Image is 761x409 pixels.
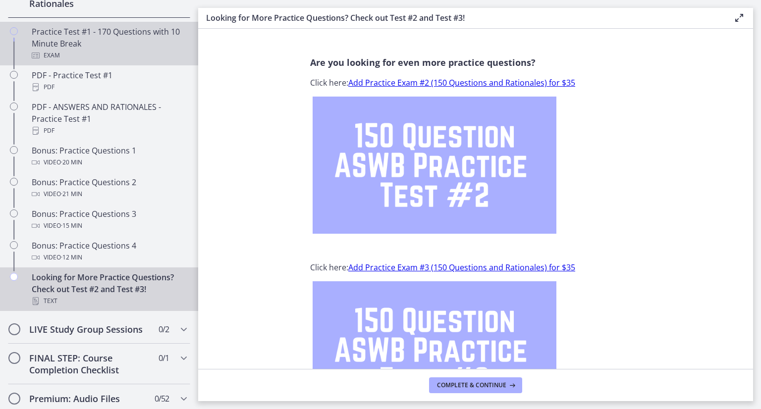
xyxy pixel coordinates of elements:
p: Click here: [310,261,641,273]
span: · 15 min [61,220,82,232]
div: Exam [32,50,186,61]
span: 0 / 52 [155,393,169,405]
a: Add Practice Exam #3 (150 Questions and Rationales) for $35 [348,262,575,273]
span: Are you looking for even more practice questions? [310,56,536,68]
div: Video [32,252,186,263]
button: Complete & continue [429,377,522,393]
div: Video [32,188,186,200]
a: Add Practice Exam #2 (150 Questions and Rationales) for $35 [348,77,575,88]
h3: Looking for More Practice Questions? Check out Test #2 and Test #3! [206,12,717,24]
div: Video [32,220,186,232]
span: · 21 min [61,188,82,200]
div: PDF - Practice Test #1 [32,69,186,93]
div: Bonus: Practice Questions 4 [32,240,186,263]
div: Looking for More Practice Questions? Check out Test #2 and Test #3! [32,271,186,307]
div: PDF - ANSWERS AND RATIONALES - Practice Test #1 [32,101,186,137]
div: Bonus: Practice Questions 1 [32,145,186,168]
div: Text [32,295,186,307]
div: Bonus: Practice Questions 3 [32,208,186,232]
span: Complete & continue [437,381,506,389]
div: Video [32,156,186,168]
span: 0 / 1 [159,352,169,364]
p: Click here: [310,77,641,89]
h2: FINAL STEP: Course Completion Checklist [29,352,150,376]
div: PDF [32,81,186,93]
h2: Premium: Audio Files [29,393,150,405]
span: · 12 min [61,252,82,263]
div: Bonus: Practice Questions 2 [32,176,186,200]
img: 150_Question_ASWB_Practice_Test__2.png [313,97,556,234]
div: PDF [32,125,186,137]
span: · 20 min [61,156,82,168]
h2: LIVE Study Group Sessions [29,323,150,335]
span: 0 / 2 [159,323,169,335]
div: Practice Test #1 - 170 Questions with 10 Minute Break [32,26,186,61]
